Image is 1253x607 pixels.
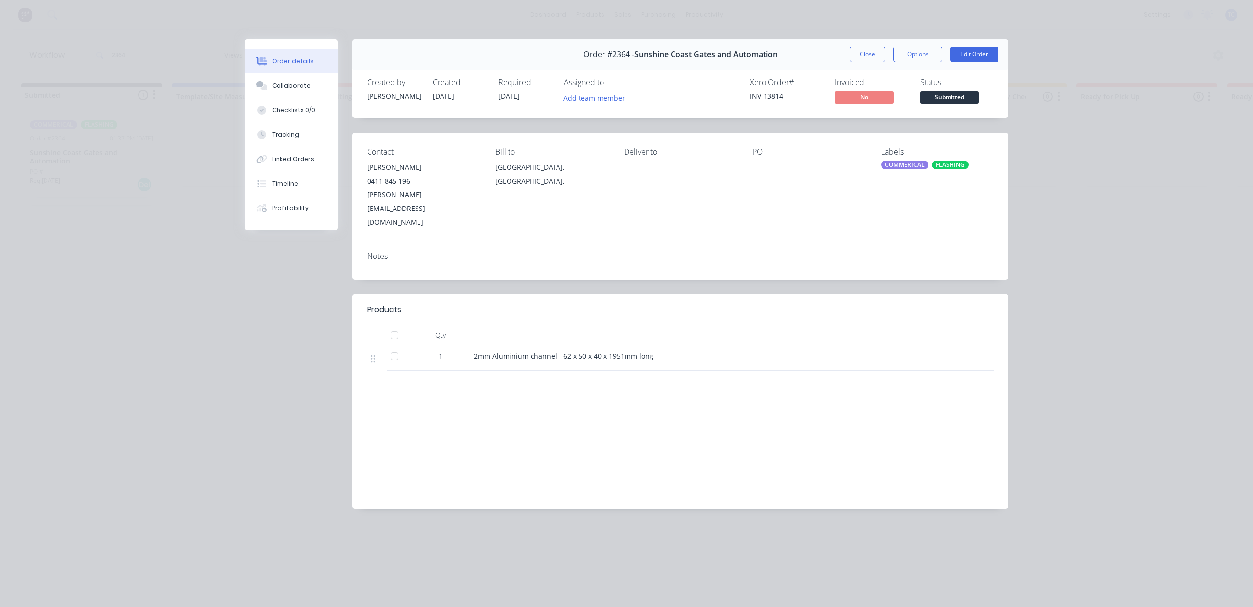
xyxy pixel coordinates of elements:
div: COMMERICAL [881,161,928,169]
div: Tracking [272,130,299,139]
div: Labels [881,147,994,157]
span: 1 [439,351,442,361]
div: Products [367,304,401,316]
div: PO [752,147,865,157]
button: Checklists 0/0 [245,98,338,122]
button: Order details [245,49,338,73]
span: 2mm Aluminium channel - 62 x 50 x 40 x 1951mm long [474,351,653,361]
span: No [835,91,894,103]
span: [DATE] [433,92,454,101]
div: Checklists 0/0 [272,106,315,115]
div: [PERSON_NAME]0411 845 196[PERSON_NAME][EMAIL_ADDRESS][DOMAIN_NAME] [367,161,480,229]
div: Profitability [272,204,309,212]
div: [PERSON_NAME] [367,91,421,101]
div: Collaborate [272,81,311,90]
div: Created [433,78,487,87]
span: Submitted [920,91,979,103]
span: [DATE] [498,92,520,101]
div: Contact [367,147,480,157]
button: Timeline [245,171,338,196]
div: Created by [367,78,421,87]
div: FLASHING [932,161,969,169]
div: [PERSON_NAME][EMAIL_ADDRESS][DOMAIN_NAME] [367,188,480,229]
div: Bill to [495,147,608,157]
div: [GEOGRAPHIC_DATA], [GEOGRAPHIC_DATA], [495,161,608,188]
button: Linked Orders [245,147,338,171]
div: Timeline [272,179,298,188]
button: Add team member [558,91,630,104]
button: Options [893,47,942,62]
div: 0411 845 196 [367,174,480,188]
button: Close [850,47,885,62]
div: Linked Orders [272,155,314,163]
button: Collaborate [245,73,338,98]
div: [GEOGRAPHIC_DATA], [GEOGRAPHIC_DATA], [495,161,608,192]
div: Status [920,78,994,87]
div: Assigned to [564,78,662,87]
div: Qty [411,326,470,345]
button: Submitted [920,91,979,106]
button: Profitability [245,196,338,220]
div: Deliver to [624,147,737,157]
div: INV-13814 [750,91,823,101]
div: Invoiced [835,78,908,87]
button: Tracking [245,122,338,147]
button: Add team member [564,91,630,104]
span: Order #2364 - [583,50,634,59]
div: [PERSON_NAME] [367,161,480,174]
div: Notes [367,252,994,261]
div: Xero Order # [750,78,823,87]
span: Sunshine Coast Gates and Automation [634,50,778,59]
button: Edit Order [950,47,998,62]
div: Order details [272,57,314,66]
div: Required [498,78,552,87]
